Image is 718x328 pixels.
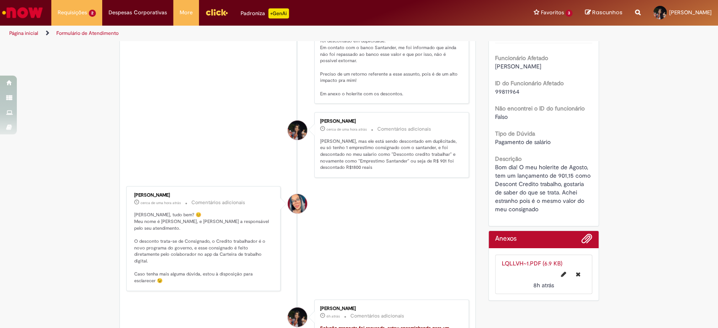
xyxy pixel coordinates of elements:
[326,314,340,319] span: 6h atrás
[495,54,548,62] b: Funcionário Afetado
[495,79,564,87] b: ID do Funcionário Afetado
[533,281,554,289] span: 8h atrás
[585,9,623,17] a: Rascunhos
[377,126,431,133] small: Comentários adicionais
[495,113,508,121] span: Falso
[56,30,119,37] a: Formulário de Atendimento
[556,268,571,281] button: Editar nome de arquivo LQLLVH~1.PDF
[241,8,289,18] div: Padroniza
[288,121,307,140] div: Sarah Santiago Faria
[180,8,193,17] span: More
[140,200,181,205] span: cerca de uma hora atrás
[592,8,623,16] span: Rascunhos
[6,26,472,41] ul: Trilhas de página
[320,119,460,124] div: [PERSON_NAME]
[581,233,592,248] button: Adicionar anexos
[134,212,274,284] p: [PERSON_NAME], tudo bem? 😊 Meu nome é [PERSON_NAME], e [PERSON_NAME] a responsável pelo seu atend...
[326,127,367,132] span: cerca de uma hora atrás
[502,260,562,267] a: LQLLVH~1.PDF (6.9 KB)
[1,4,44,21] img: ServiceNow
[495,88,519,95] span: 99811964
[565,10,572,17] span: 3
[320,138,460,171] p: [PERSON_NAME], mas ele está sendo descontado em duplicitade, eu só tenho 1 emprestimo consignado ...
[9,30,38,37] a: Página inicial
[89,10,96,17] span: 2
[495,105,585,112] b: Não encontrei o ID do funcionário
[571,268,586,281] button: Excluir LQLLVH~1.PDF
[495,130,535,137] b: Tipo de Dúvida
[191,199,245,206] small: Comentários adicionais
[320,306,460,311] div: [PERSON_NAME]
[109,8,167,17] span: Despesas Corporativas
[495,63,541,70] span: [PERSON_NAME]
[540,8,564,17] span: Favoritos
[495,138,551,146] span: Pagamento de salário
[326,314,340,319] time: 28/08/2025 10:20:58
[350,312,404,320] small: Comentários adicionais
[669,9,712,16] span: [PERSON_NAME]
[495,155,522,163] b: Descrição
[58,8,87,17] span: Requisições
[205,6,228,18] img: click_logo_yellow_360x200.png
[268,8,289,18] p: +GenAi
[288,194,307,213] div: Maira Priscila Da Silva Arnaldo
[495,163,592,213] span: Bom dia! O meu holerite de Agosto, tem um lançamento de 901,15 como Descont Credito trabalho, gos...
[288,307,307,327] div: Sarah Santiago Faria
[533,281,554,289] time: 28/08/2025 08:18:13
[134,193,274,198] div: [PERSON_NAME]
[495,235,517,243] h2: Anexos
